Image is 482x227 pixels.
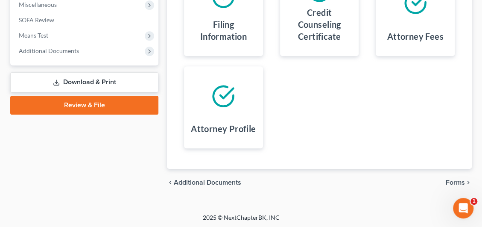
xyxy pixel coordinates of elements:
[19,32,48,39] span: Means Test
[19,1,57,8] span: Miscellaneous
[10,96,158,115] a: Review & File
[174,179,241,186] span: Additional Documents
[387,30,444,42] h4: Attorney Fees
[10,72,158,92] a: Download & Print
[287,6,352,42] h4: Credit Counseling Certificate
[446,179,472,186] button: Forms chevron_right
[453,198,473,218] iframe: Intercom live chat
[19,47,79,54] span: Additional Documents
[167,179,174,186] i: chevron_left
[191,123,256,135] h4: Attorney Profile
[446,179,465,186] span: Forms
[191,18,256,42] h4: Filing Information
[167,179,241,186] a: chevron_left Additional Documents
[12,12,158,28] a: SOFA Review
[470,198,477,205] span: 1
[19,16,54,24] span: SOFA Review
[465,179,472,186] i: chevron_right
